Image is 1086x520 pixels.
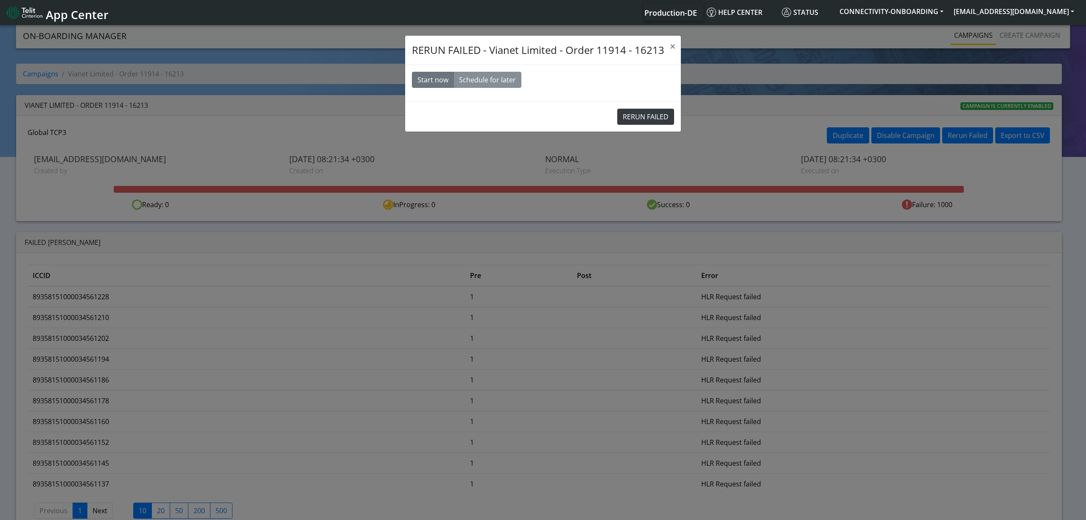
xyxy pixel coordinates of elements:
a: Your current platform instance [644,4,697,21]
button: RERUN FAILED [617,109,674,125]
span: × [670,39,676,53]
button: Close [665,36,681,56]
img: knowledge.svg [707,8,716,17]
button: CONNECTIVITY-ONBOARDING [834,4,949,19]
button: Start now [412,72,454,88]
h4: RERUN FAILED - Vianet Limited - Order 11914 - 16213 [412,42,675,58]
button: [EMAIL_ADDRESS][DOMAIN_NAME] [949,4,1079,19]
span: Production-DE [644,8,697,18]
img: status.svg [782,8,791,17]
img: logo-telit-cinterion-gw-new.png [7,6,42,20]
div: Basic example [412,72,521,88]
span: Help center [707,8,762,17]
span: App Center [46,7,109,22]
span: Status [782,8,818,17]
button: Schedule for later [453,72,521,88]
